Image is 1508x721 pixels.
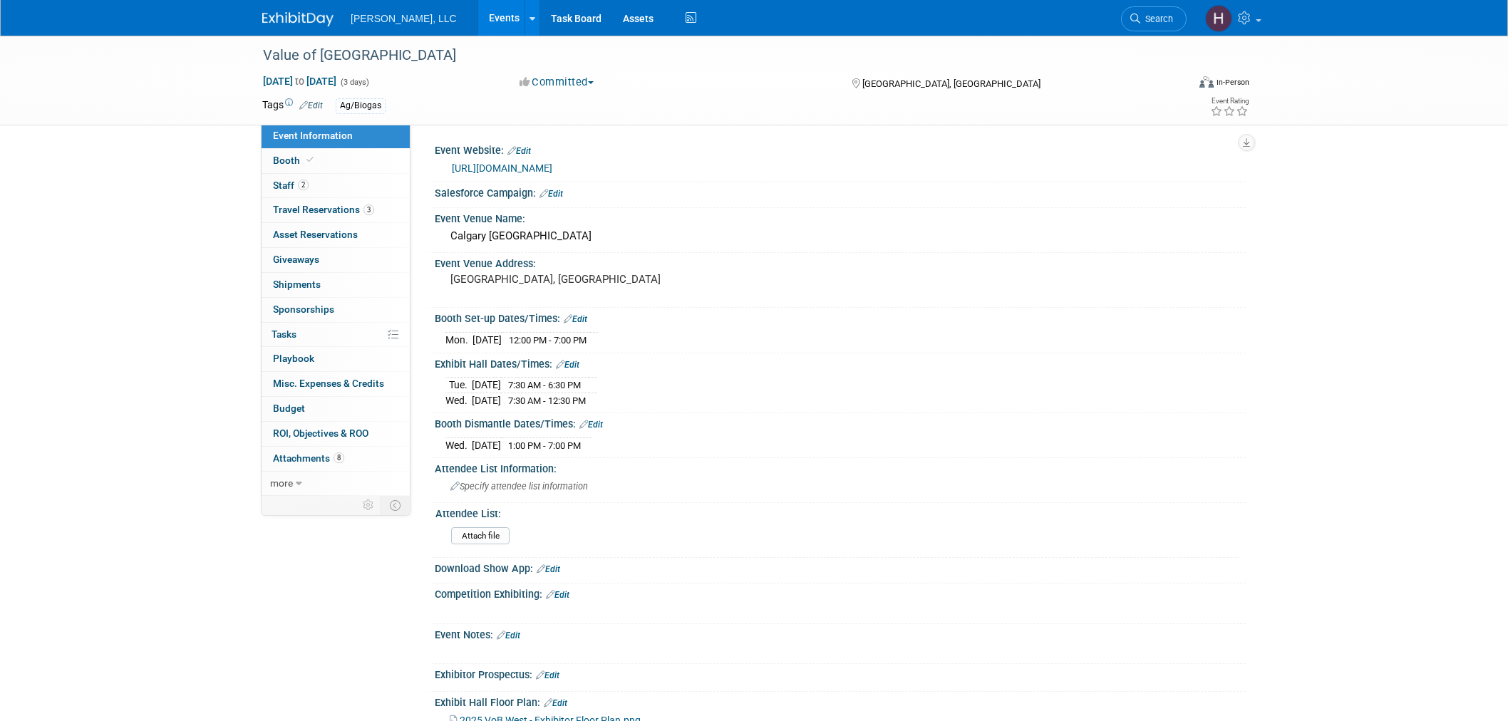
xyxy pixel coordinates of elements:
td: Tags [262,98,323,114]
div: Download Show App: [435,558,1246,576]
td: [DATE] [472,378,501,393]
span: Giveaways [273,254,319,265]
a: Edit [556,360,579,370]
span: (3 days) [339,78,369,87]
span: 1:00 PM - 7:00 PM [508,440,581,451]
a: Misc. Expenses & Credits [262,372,410,396]
td: Wed. [445,437,472,452]
div: Exhibit Hall Floor Plan: [435,692,1246,710]
a: Edit [299,100,323,110]
td: Tue. [445,378,472,393]
div: Salesforce Campaign: [435,182,1246,201]
button: Committed [515,75,599,90]
pre: [GEOGRAPHIC_DATA], [GEOGRAPHIC_DATA] [450,273,757,286]
img: Hannah Mulholland [1205,5,1232,32]
a: Edit [564,314,587,324]
span: [PERSON_NAME], LLC [351,13,457,24]
span: Tasks [272,328,296,340]
a: Booth [262,149,410,173]
div: Event Website: [435,140,1246,158]
div: Attendee List Information: [435,458,1246,476]
img: ExhibitDay [262,12,334,26]
a: Travel Reservations3 [262,198,410,222]
a: ROI, Objectives & ROO [262,422,410,446]
div: In-Person [1216,77,1249,88]
a: Shipments [262,273,410,297]
div: Competition Exhibiting: [435,583,1246,602]
a: Tasks [262,323,410,347]
span: [GEOGRAPHIC_DATA], [GEOGRAPHIC_DATA] [862,78,1040,89]
span: Staff [273,180,309,191]
span: Attachments [273,452,344,464]
a: Attachments8 [262,447,410,471]
span: 8 [334,452,344,463]
td: [DATE] [472,393,501,408]
span: more [270,477,293,489]
div: Event Venue Name: [435,208,1246,226]
a: Edit [546,590,569,600]
td: Toggle Event Tabs [381,496,410,514]
span: Asset Reservations [273,229,358,240]
span: Search [1140,14,1173,24]
span: to [293,76,306,87]
td: Wed. [445,393,472,408]
td: Mon. [445,332,472,347]
span: ROI, Objectives & ROO [273,427,368,439]
span: 12:00 PM - 7:00 PM [509,335,587,346]
a: Edit [536,670,559,680]
div: Booth Dismantle Dates/Times: [435,413,1246,432]
a: [URL][DOMAIN_NAME] [452,162,552,174]
div: Event Venue Address: [435,253,1246,271]
span: Specify attendee list information [450,481,588,492]
div: Event Format [1102,74,1249,95]
span: Playbook [273,353,314,364]
a: Budget [262,397,410,421]
div: Value of [GEOGRAPHIC_DATA] [258,43,1165,68]
a: more [262,472,410,496]
td: [DATE] [472,437,501,452]
span: 2 [298,180,309,190]
a: Event Information [262,124,410,148]
i: Booth reservation complete [306,156,314,164]
span: [DATE] [DATE] [262,75,337,88]
div: Ag/Biogas [336,98,386,113]
a: Edit [537,564,560,574]
div: Event Rating [1210,98,1249,105]
span: 7:30 AM - 6:30 PM [508,380,581,390]
img: Format-Inperson.png [1199,76,1214,88]
a: Sponsorships [262,298,410,322]
a: Edit [579,420,603,430]
a: Playbook [262,347,410,371]
span: 3 [363,204,374,215]
td: [DATE] [472,332,502,347]
span: Misc. Expenses & Credits [273,378,384,389]
a: Giveaways [262,248,410,272]
div: Event Notes: [435,624,1246,643]
span: Event Information [273,130,353,141]
div: Booth Set-up Dates/Times: [435,308,1246,326]
div: Calgary [GEOGRAPHIC_DATA] [445,225,1235,247]
span: Booth [273,155,316,166]
a: Edit [507,146,531,156]
td: Personalize Event Tab Strip [356,496,381,514]
div: Exhibit Hall Dates/Times: [435,353,1246,372]
span: Budget [273,403,305,414]
a: Edit [497,631,520,640]
span: 7:30 AM - 12:30 PM [508,395,586,406]
a: Edit [544,698,567,708]
span: Shipments [273,279,321,290]
a: Search [1121,6,1187,31]
div: Exhibitor Prospectus: [435,664,1246,683]
span: Sponsorships [273,304,334,315]
div: Attendee List: [435,503,1239,521]
a: Asset Reservations [262,223,410,247]
span: Travel Reservations [273,204,374,215]
a: Edit [539,189,563,199]
a: Staff2 [262,174,410,198]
